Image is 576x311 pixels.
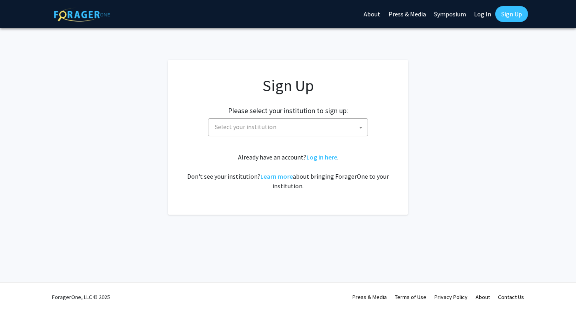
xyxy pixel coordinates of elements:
[352,293,387,301] a: Press & Media
[306,153,337,161] a: Log in here
[395,293,426,301] a: Terms of Use
[215,123,276,131] span: Select your institution
[54,8,110,22] img: ForagerOne Logo
[184,152,392,191] div: Already have an account? . Don't see your institution? about bringing ForagerOne to your institut...
[434,293,468,301] a: Privacy Policy
[495,6,528,22] a: Sign Up
[476,293,490,301] a: About
[184,76,392,95] h1: Sign Up
[208,118,368,136] span: Select your institution
[498,293,524,301] a: Contact Us
[212,119,368,135] span: Select your institution
[260,172,293,180] a: Learn more about bringing ForagerOne to your institution
[228,106,348,115] h2: Please select your institution to sign up:
[52,283,110,311] div: ForagerOne, LLC © 2025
